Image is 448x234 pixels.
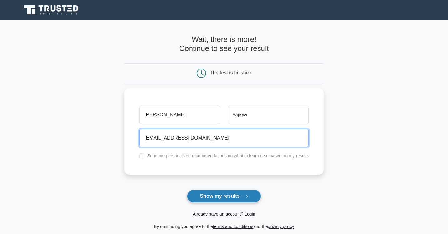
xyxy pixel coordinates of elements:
[268,224,294,229] a: privacy policy
[193,211,255,216] a: Already have an account? Login
[124,35,324,53] h4: Wait, there is more! Continue to see your result
[228,106,309,124] input: Last name
[139,106,220,124] input: First name
[187,190,261,203] button: Show my results
[213,224,253,229] a: terms and conditions
[210,70,251,75] div: The test is finished
[121,223,327,230] div: By continuing you agree to the and the
[147,153,309,158] label: Send me personalized recommendations on what to learn next based on my results
[139,129,309,147] input: Email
